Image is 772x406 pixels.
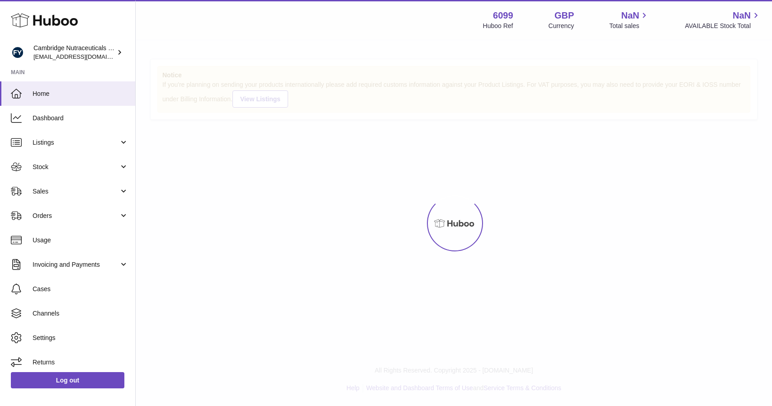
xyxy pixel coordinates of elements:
[33,309,128,318] span: Channels
[621,9,639,22] span: NaN
[33,358,128,367] span: Returns
[11,372,124,388] a: Log out
[33,163,119,171] span: Stock
[685,22,761,30] span: AVAILABLE Stock Total
[554,9,574,22] strong: GBP
[33,187,119,196] span: Sales
[609,9,649,30] a: NaN Total sales
[33,285,128,293] span: Cases
[733,9,751,22] span: NaN
[33,90,128,98] span: Home
[33,138,119,147] span: Listings
[11,46,24,59] img: huboo@camnutra.com
[609,22,649,30] span: Total sales
[33,44,115,61] div: Cambridge Nutraceuticals Ltd
[33,212,119,220] span: Orders
[685,9,761,30] a: NaN AVAILABLE Stock Total
[33,260,119,269] span: Invoicing and Payments
[33,236,128,245] span: Usage
[493,9,513,22] strong: 6099
[549,22,574,30] div: Currency
[33,53,133,60] span: [EMAIL_ADDRESS][DOMAIN_NAME]
[33,114,128,123] span: Dashboard
[483,22,513,30] div: Huboo Ref
[33,334,128,342] span: Settings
